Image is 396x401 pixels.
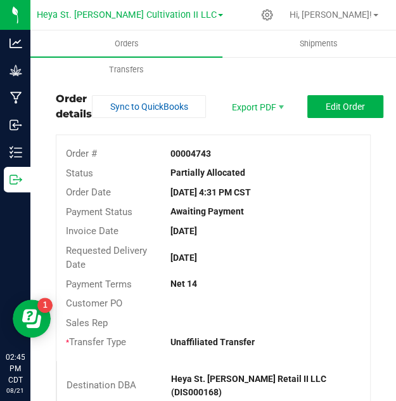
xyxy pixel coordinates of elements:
p: 02:45 PM CDT [6,352,25,386]
strong: [DATE] 4:31 PM CST [170,187,251,197]
inline-svg: Manufacturing [10,91,22,104]
span: Edit Order [326,102,365,112]
span: Sync to QuickBooks [110,102,188,112]
inline-svg: Inbound [10,119,22,131]
span: Sales Rep [66,317,108,329]
span: Customer PO [66,298,122,309]
strong: [DATE] [170,253,197,263]
span: Orders [98,38,156,49]
span: Destination DBA [67,379,136,391]
span: Invoice Date [66,225,118,237]
span: Order Date [66,187,111,198]
inline-svg: Analytics [10,37,22,49]
inline-svg: Inventory [10,146,22,159]
strong: Unaffiliated Transfer [170,337,255,347]
span: Requested Delivery Date [66,245,147,271]
p: 08/21 [6,386,25,395]
strong: Awaiting Payment [170,206,244,216]
button: Edit Order [307,95,383,118]
button: Sync to QuickBooks [92,95,206,118]
a: Transfers [30,56,222,83]
strong: [DATE] [170,226,197,236]
span: Order # [66,148,97,159]
span: Status [66,168,93,179]
div: Order details [56,91,92,122]
iframe: Resource center [13,299,51,338]
span: Payment Status [66,206,132,218]
strong: Heya St. [PERSON_NAME] Retail II LLC (DIS000168) [171,374,326,397]
inline-svg: Outbound [10,173,22,186]
span: Hi, [PERSON_NAME]! [290,10,372,20]
inline-svg: Grow [10,64,22,77]
div: Manage settings [259,9,275,21]
span: Transfer Type [66,336,126,348]
strong: 00004743 [170,148,211,159]
strong: Net 14 [170,279,197,289]
span: Shipments [283,38,355,49]
a: Orders [30,30,222,57]
iframe: Resource center unread badge [37,298,53,313]
span: Payment Terms [66,279,132,290]
strong: Partially Allocated [170,168,245,178]
span: Transfers [92,64,161,76]
span: Heya St. [PERSON_NAME] Cultivation II LLC [37,10,217,20]
li: Export PDF [219,95,295,118]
